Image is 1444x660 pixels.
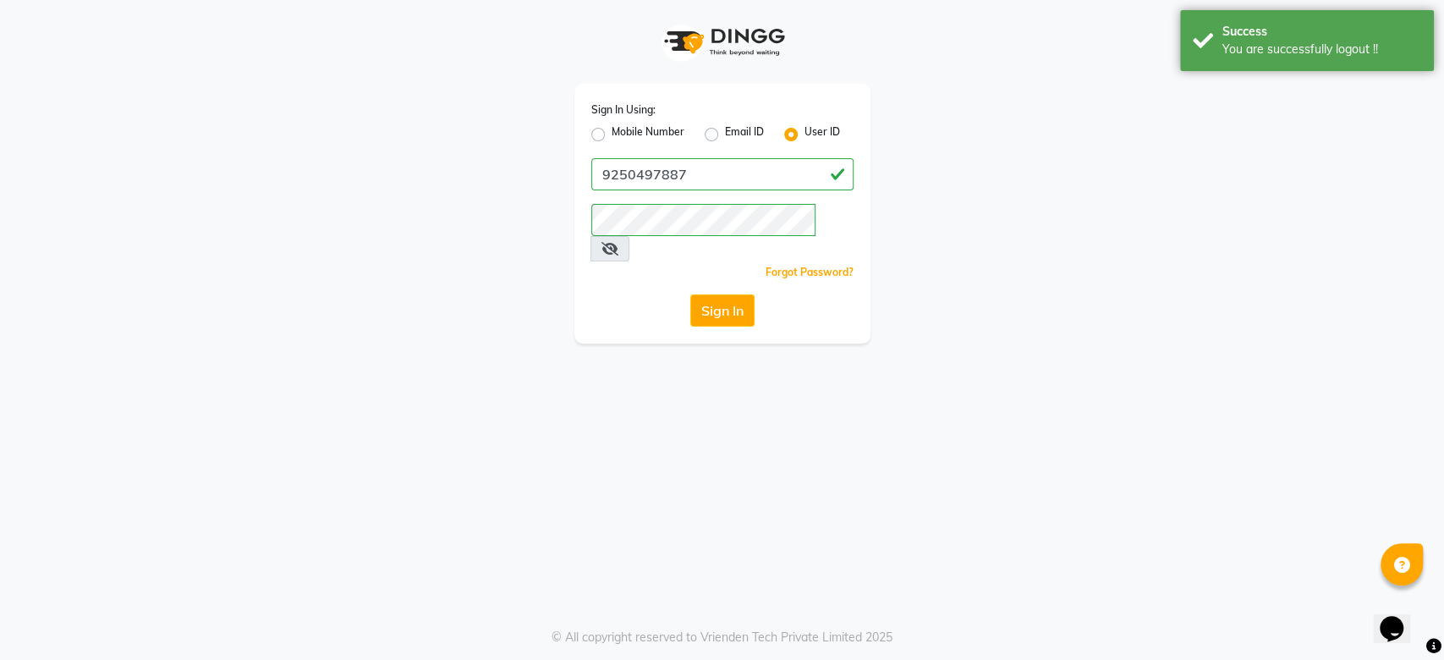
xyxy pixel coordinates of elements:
[591,158,854,190] input: Username
[725,124,764,145] label: Email ID
[766,266,854,278] a: Forgot Password?
[1222,23,1421,41] div: Success
[655,17,790,67] img: logo1.svg
[1222,41,1421,58] div: You are successfully logout !!
[591,102,656,118] label: Sign In Using:
[690,294,755,327] button: Sign In
[804,124,840,145] label: User ID
[612,124,684,145] label: Mobile Number
[591,204,815,236] input: Username
[1373,592,1427,643] iframe: chat widget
